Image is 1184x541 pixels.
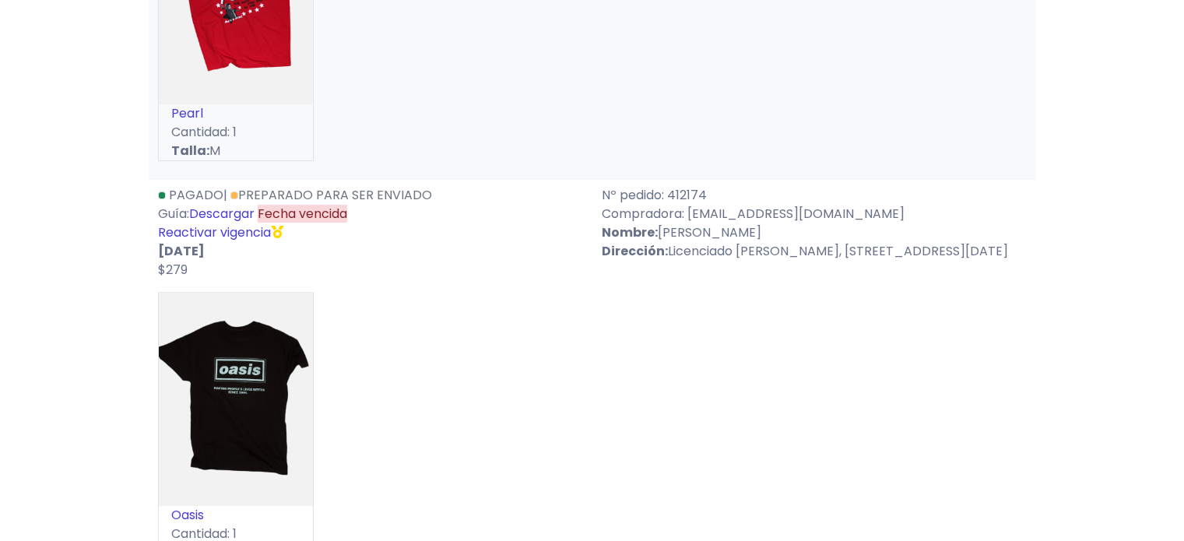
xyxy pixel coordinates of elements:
[171,104,203,122] a: Pearl
[159,142,313,160] p: M
[602,223,658,241] strong: Nombre:
[159,123,313,142] p: Cantidad: 1
[602,205,1027,223] p: Compradora: [EMAIL_ADDRESS][DOMAIN_NAME]
[602,186,1027,205] p: Nº pedido: 412174
[149,186,592,279] div: | Guía:
[169,186,223,204] span: Pagado
[158,261,188,279] span: $279
[158,223,271,241] a: Reactivar vigencia
[602,242,668,260] strong: Dirección:
[171,506,204,524] a: Oasis
[159,293,313,507] img: small_1733611849876.jpeg
[602,242,1027,261] p: Licenciado [PERSON_NAME], [STREET_ADDRESS][DATE]
[602,223,1027,242] p: [PERSON_NAME]
[158,242,583,261] p: [DATE]
[271,226,283,238] i: Feature Lolapay Pro
[171,142,209,160] strong: Talla:
[230,186,432,204] a: Preparado para ser enviado
[189,205,255,223] a: Descargar
[258,205,347,223] span: Fecha vencida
